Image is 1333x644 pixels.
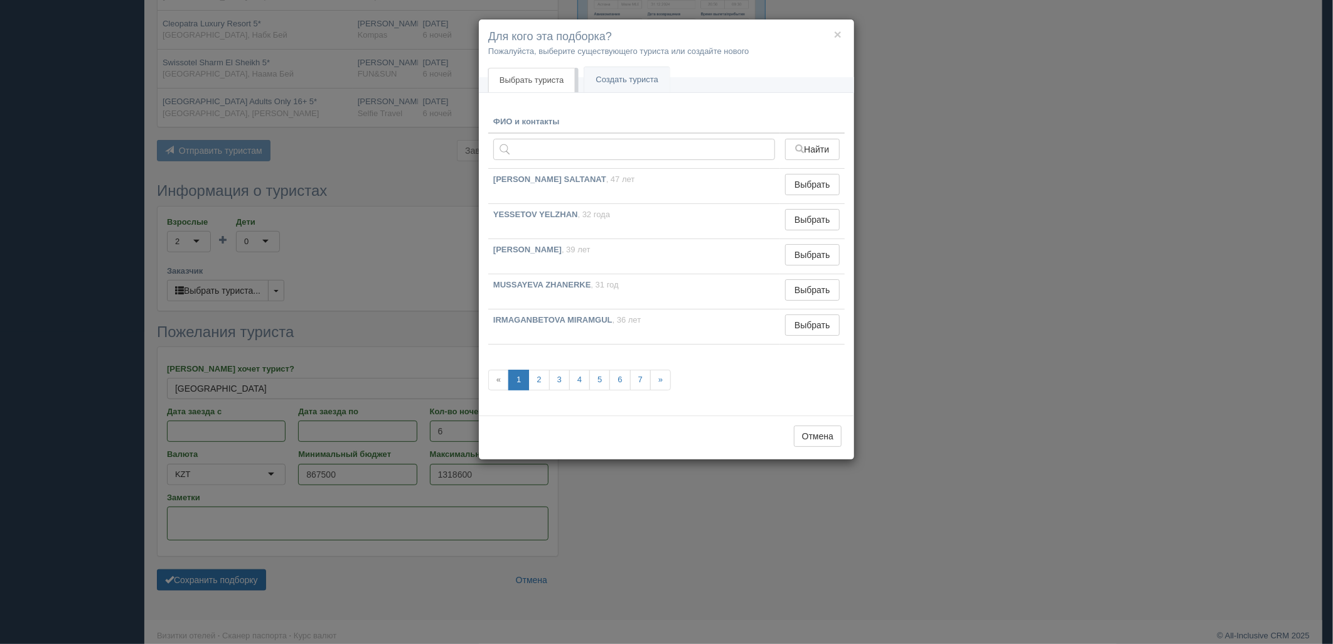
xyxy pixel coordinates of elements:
button: Выбрать [785,244,840,266]
span: , 32 года [578,210,611,219]
span: « [488,370,509,390]
span: , 31 год [591,280,619,289]
b: [PERSON_NAME] [493,245,562,254]
p: Пожалуйста, выберите существующего туриста или создайте нового [488,45,845,57]
a: 1 [508,370,529,390]
h4: Для кого эта подборка? [488,29,845,45]
b: MUSSAYEVA ZHANERKE [493,280,591,289]
span: , 36 лет [613,315,641,325]
a: 7 [630,370,651,390]
button: × [834,28,842,41]
button: Выбрать [785,174,840,195]
span: , 39 лет [562,245,591,254]
a: 2 [528,370,549,390]
a: » [650,370,671,390]
button: Выбрать [785,279,840,301]
a: 3 [549,370,570,390]
input: Поиск по ФИО, паспорту или контактам [493,139,775,160]
a: Создать туриста [584,67,670,93]
b: IRMAGANBETOVA MIRAMGUL [493,315,613,325]
button: Выбрать [785,209,840,230]
b: YESSETOV YELZHAN [493,210,578,219]
a: 5 [589,370,610,390]
b: [PERSON_NAME] SALTANAT [493,174,606,184]
a: Выбрать туриста [488,68,575,93]
button: Выбрать [785,314,840,336]
span: , 47 лет [606,174,635,184]
button: Найти [785,139,840,160]
a: 4 [569,370,590,390]
button: Отмена [794,426,842,447]
th: ФИО и контакты [488,111,780,134]
a: 6 [609,370,630,390]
